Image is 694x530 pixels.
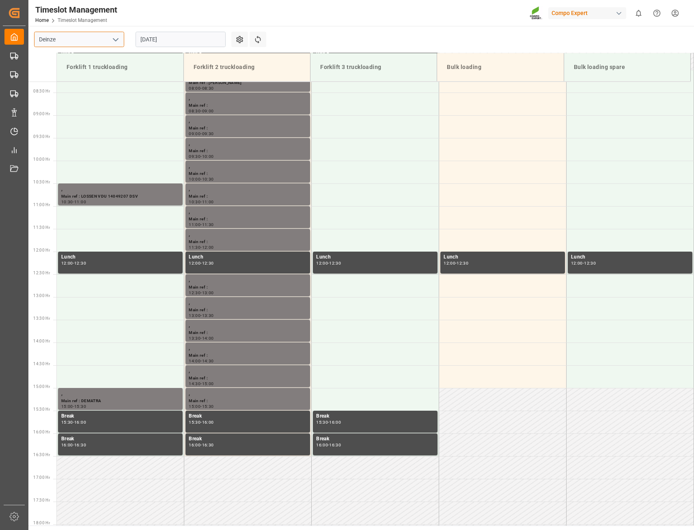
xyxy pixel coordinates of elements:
[189,80,307,86] div: Main ref : [PERSON_NAME]
[316,443,328,447] div: 16:00
[189,359,200,363] div: 14:00
[202,382,214,386] div: 15:00
[189,140,307,148] div: ,
[34,32,124,47] input: Type to search/select
[33,521,50,525] span: 18:00 Hr
[189,390,307,398] div: ,
[33,225,50,230] span: 11:30 Hr
[189,94,307,102] div: ,
[61,261,73,265] div: 12:00
[33,89,50,93] span: 08:30 Hr
[202,200,214,204] div: 11:00
[189,420,200,424] div: 15:30
[200,336,202,340] div: -
[317,60,430,75] div: Forklift 3 truckloading
[530,6,543,20] img: Screenshot%202023-09-29%20at%2010.02.21.png_1712312052.png
[35,17,49,23] a: Home
[189,291,200,295] div: 12:30
[61,193,179,200] div: Main ref : LOSSEN VDU 14049207 DSV
[189,109,200,113] div: 08:30
[74,420,86,424] div: 16:00
[200,314,202,317] div: -
[200,261,202,265] div: -
[189,367,307,375] div: ,
[73,443,74,447] div: -
[189,314,200,317] div: 13:00
[136,32,226,47] input: DD.MM.YYYY
[61,443,73,447] div: 16:00
[200,132,202,136] div: -
[33,203,50,207] span: 11:00 Hr
[629,4,648,22] button: show 0 new notifications
[189,375,307,382] div: Main ref :
[35,4,117,16] div: Timeslot Management
[316,261,328,265] div: 12:00
[200,155,202,158] div: -
[189,299,307,307] div: ,
[200,291,202,295] div: -
[33,293,50,298] span: 13:00 Hr
[455,261,457,265] div: -
[189,223,200,226] div: 11:00
[33,407,50,412] span: 15:30 Hr
[33,134,50,139] span: 09:30 Hr
[189,132,200,136] div: 09:00
[200,359,202,363] div: -
[200,177,202,181] div: -
[61,420,73,424] div: 15:30
[33,498,50,502] span: 17:30 Hr
[74,200,86,204] div: 11:00
[61,253,179,261] div: Lunch
[33,475,50,480] span: 17:00 Hr
[189,321,307,330] div: ,
[328,443,329,447] div: -
[189,216,307,223] div: Main ref :
[189,253,307,261] div: Lunch
[61,200,73,204] div: 10:30
[329,420,341,424] div: 16:00
[316,412,434,420] div: Break
[33,362,50,366] span: 14:30 Hr
[190,60,304,75] div: Forklift 2 truckloading
[202,261,214,265] div: 12:30
[316,49,434,57] div: Block
[63,60,177,75] div: Forklift 1 truckloading
[61,435,179,443] div: Break
[457,261,468,265] div: 12:30
[189,200,200,204] div: 10:30
[202,291,214,295] div: 13:00
[202,314,214,317] div: 13:30
[33,271,50,275] span: 12:30 Hr
[189,435,307,443] div: Break
[444,261,455,265] div: 12:00
[33,248,50,252] span: 12:00 Hr
[189,102,307,109] div: Main ref :
[329,261,341,265] div: 12:30
[571,261,583,265] div: 12:00
[189,330,307,336] div: Main ref :
[189,148,307,155] div: Main ref :
[189,443,200,447] div: 16:00
[316,435,434,443] div: Break
[189,170,307,177] div: Main ref :
[548,7,626,19] div: Compo Expert
[202,443,214,447] div: 16:30
[189,336,200,340] div: 13:30
[571,60,684,75] div: Bulk loading spare
[73,200,74,204] div: -
[200,86,202,90] div: -
[200,223,202,226] div: -
[189,382,200,386] div: 14:30
[74,405,86,408] div: 15:30
[61,390,179,398] div: ,
[316,420,328,424] div: 15:30
[33,339,50,343] span: 14:00 Hr
[189,344,307,352] div: ,
[548,5,629,21] button: Compo Expert
[73,420,74,424] div: -
[202,246,214,249] div: 12:00
[61,405,73,408] div: 15:00
[202,223,214,226] div: 11:30
[202,336,214,340] div: 14:00
[200,246,202,249] div: -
